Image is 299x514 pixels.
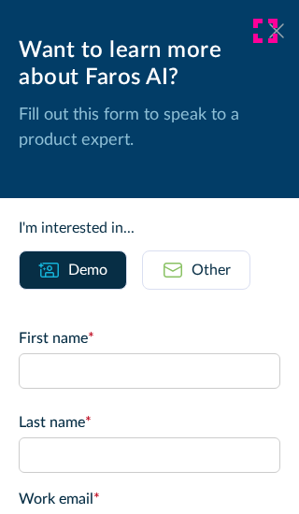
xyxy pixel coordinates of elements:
label: Work email [19,488,280,510]
label: First name [19,327,280,350]
div: Other [192,259,231,281]
label: Last name [19,411,280,434]
div: Demo [68,259,107,281]
div: Want to learn more about Faros AI? [19,37,280,92]
div: I'm interested in... [19,217,280,239]
p: Fill out this form to speak to a product expert. [19,103,280,153]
